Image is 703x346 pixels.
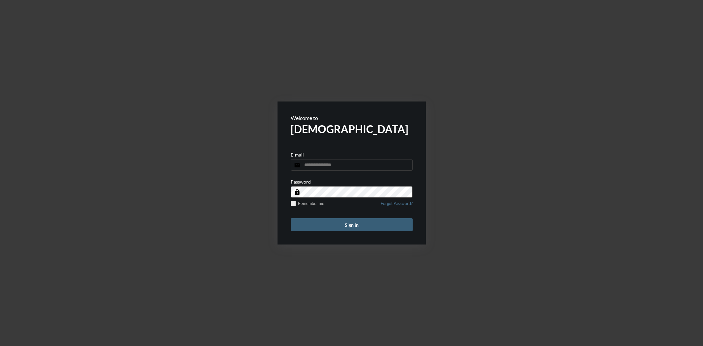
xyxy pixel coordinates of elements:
[381,201,413,210] a: Forgot Password?
[291,218,413,231] button: Sign in
[291,179,311,185] p: Password
[291,201,324,206] label: Remember me
[291,123,413,135] h2: [DEMOGRAPHIC_DATA]
[291,152,304,158] p: E-mail
[291,115,413,121] p: Welcome to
